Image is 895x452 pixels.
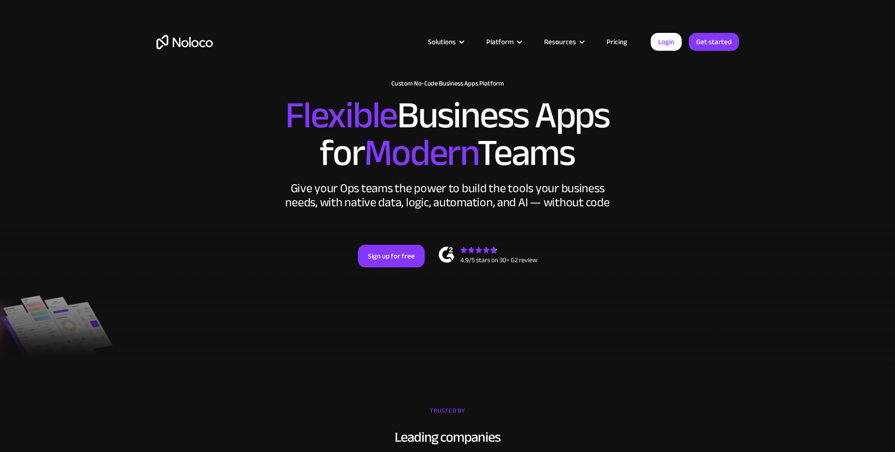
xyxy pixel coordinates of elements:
span: Flexible [285,80,397,150]
a: Get started [689,33,739,51]
a: home [156,35,213,49]
span: Modern [364,118,477,188]
div: Resources [544,36,576,48]
h2: Business Apps for Teams [156,97,739,172]
a: Sign up for free [358,245,425,267]
a: Pricing [595,36,639,48]
div: Give your Ops teams the power to build the tools your business needs, with native data, logic, au... [283,181,612,210]
a: Login [651,33,682,51]
div: Platform [486,36,514,48]
div: Platform [475,36,532,48]
div: Solutions [416,36,475,48]
div: Solutions [428,36,456,48]
div: Resources [532,36,595,48]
